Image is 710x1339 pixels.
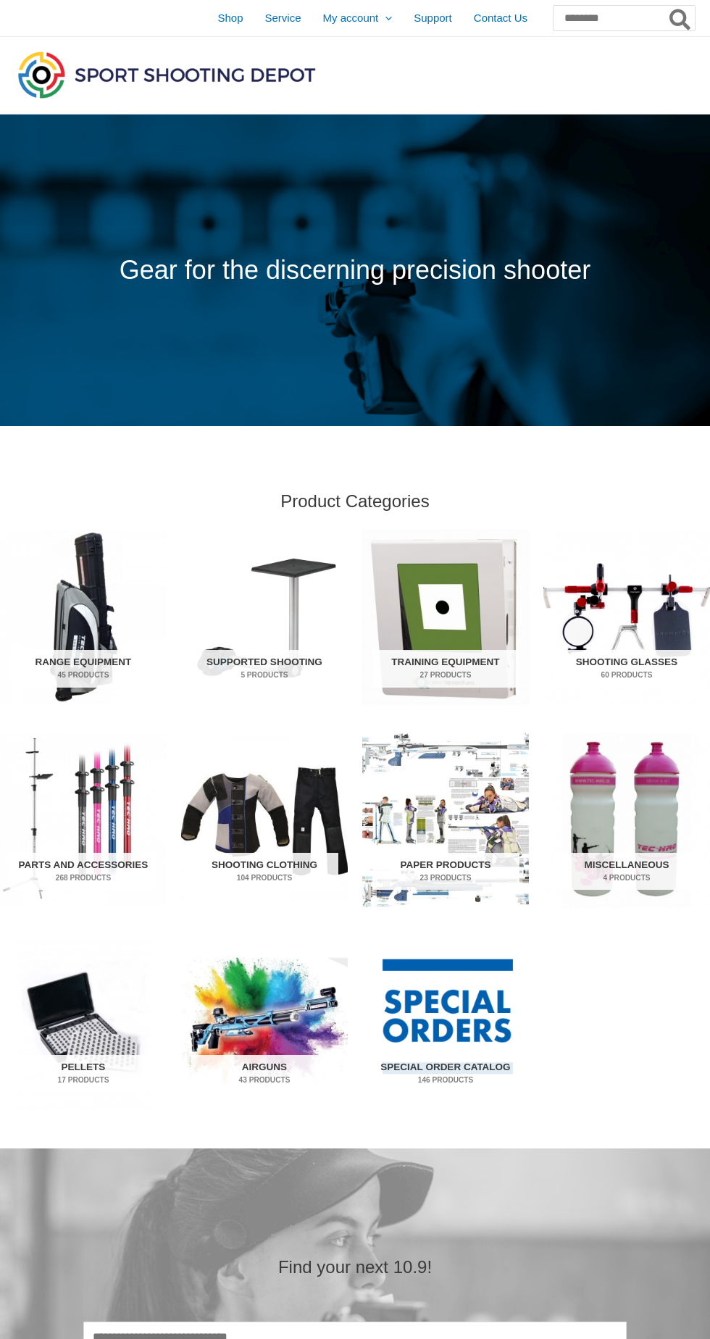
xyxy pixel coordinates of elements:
h2: Shooting Clothing [191,853,338,890]
h2: Airguns [191,1055,338,1093]
mark: 104 Products [191,872,338,883]
p: Gear for the discerning precision shooter [43,246,667,295]
a: Visit product category Paper Products [362,733,529,908]
mark: 23 Products [372,872,519,883]
mark: 43 Products [191,1075,338,1085]
h2: Special Order Catalog [372,1055,519,1093]
mark: 45 Products [10,669,157,680]
h2: Find your next 10.9! [83,1256,627,1278]
h2: Paper Products [372,853,519,890]
mark: 17 Products [10,1075,157,1085]
img: Paper Products [362,733,529,908]
mark: 268 Products [10,872,157,883]
h2: Shooting Glasses [554,650,701,688]
mark: 5 Products [191,669,338,680]
img: Shooting Glasses [543,530,710,705]
a: Visit product category Training Equipment [362,530,529,705]
img: Training Equipment [362,530,529,705]
a: Visit product category Miscellaneous [543,733,710,908]
h2: Range Equipment [10,650,157,688]
a: Visit product category Special Order Catalog [362,935,529,1110]
a: Visit product category Supported Shooting [181,530,348,705]
h2: Pellets [10,1055,157,1093]
mark: 27 Products [372,669,519,680]
a: Visit product category Airguns [181,935,348,1110]
mark: 4 Products [554,872,701,883]
a: Visit product category Shooting Clothing [181,733,348,908]
h2: Parts and Accessories [10,853,157,890]
img: Supported Shooting [181,530,348,705]
a: Visit product category Shooting Glasses [543,530,710,705]
img: Special Order Catalog [362,935,529,1110]
img: Miscellaneous [543,733,710,908]
button: Search [667,6,695,30]
mark: 60 Products [554,669,701,680]
h2: Training Equipment [372,650,519,688]
img: Sport Shooting Depot [14,48,319,101]
h2: Miscellaneous [554,853,701,890]
img: Shooting Clothing [181,733,348,908]
mark: 146 Products [372,1075,519,1085]
img: Airguns [181,935,348,1110]
h2: Supported Shooting [191,650,338,688]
